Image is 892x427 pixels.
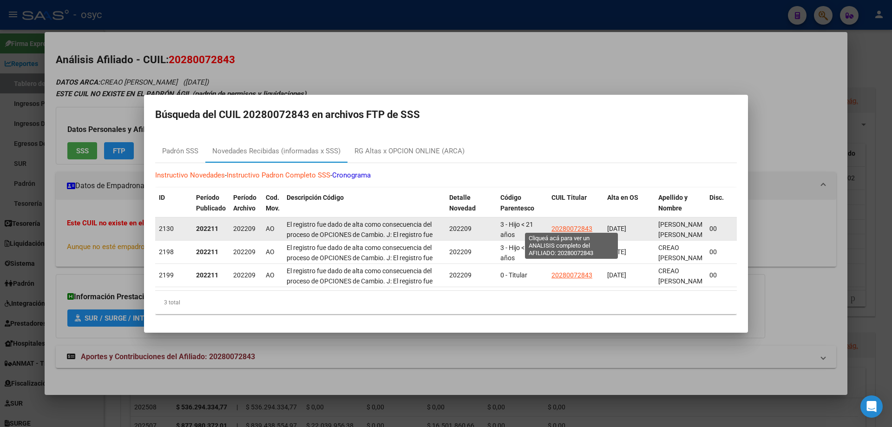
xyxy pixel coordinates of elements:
[227,171,330,179] a: Instructivo Padron Completo SSS
[212,146,341,157] div: Novedades Recibidas (informadas x SSS)
[196,194,226,212] span: Período Publicado
[709,270,730,281] div: 00
[266,248,275,256] span: AO
[500,271,527,279] span: 0 - Titular
[233,271,256,279] span: 202209
[159,194,165,201] span: ID
[155,170,737,181] p: - -
[658,244,708,262] span: CREAO [PERSON_NAME]
[500,244,533,262] span: 3 - Hijo < 21 años
[658,267,708,285] span: CREAO [PERSON_NAME]
[155,291,737,314] div: 3 total
[709,194,724,201] span: Disc.
[159,248,174,256] span: 2198
[500,221,533,239] span: 3 - Hijo < 21 años
[196,248,218,256] strong: 202211
[551,271,592,279] span: 20280072843
[551,194,587,201] span: CUIL Titular
[266,225,275,232] span: AO
[658,194,688,212] span: Apellido y Nombre
[603,188,655,229] datatable-header-cell: Alta en OS
[709,247,730,257] div: 00
[607,194,638,201] span: Alta en OS
[155,171,225,179] a: Instructivo Novedades
[155,188,192,229] datatable-header-cell: ID
[551,225,592,232] span: 20280072843
[266,194,280,212] span: Cod. Mov.
[449,225,472,232] span: 202209
[233,194,256,212] span: Período Archivo
[551,248,592,256] span: 20280072843
[287,267,433,359] span: El registro fue dado de alta como consecuencia del proceso de OPCIONES de Cambio. J: El registro ...
[162,146,198,157] div: Padrón SSS
[266,271,275,279] span: AO
[287,194,344,201] span: Descripción Código
[449,194,476,212] span: Detalle Novedad
[287,221,433,313] span: El registro fue dado de alta como consecuencia del proceso de OPCIONES de Cambio. J: El registro ...
[548,188,603,229] datatable-header-cell: CUIL Titular
[655,188,706,229] datatable-header-cell: Apellido y Nombre
[230,188,262,229] datatable-header-cell: Período Archivo
[287,244,433,336] span: El registro fue dado de alta como consecuencia del proceso de OPCIONES de Cambio. J: El registro ...
[497,188,548,229] datatable-header-cell: Código Parentesco
[233,248,256,256] span: 202209
[709,223,730,234] div: 00
[354,146,465,157] div: RG Altas x OPCION ONLINE (ARCA)
[607,271,626,279] span: [DATE]
[607,225,626,232] span: [DATE]
[446,188,497,229] datatable-header-cell: Detalle Novedad
[262,188,283,229] datatable-header-cell: Cod. Mov.
[332,171,371,179] a: Cronograma
[607,248,626,256] span: [DATE]
[860,395,883,418] div: Open Intercom Messenger
[159,225,174,232] span: 2130
[192,188,230,229] datatable-header-cell: Período Publicado
[283,188,446,229] datatable-header-cell: Descripción Código
[449,248,472,256] span: 202209
[500,194,534,212] span: Código Parentesco
[196,271,218,279] strong: 202211
[734,188,785,229] datatable-header-cell: Cierre presentación
[449,271,472,279] span: 202209
[196,225,218,232] strong: 202211
[706,188,734,229] datatable-header-cell: Disc.
[233,225,256,232] span: 202209
[658,221,708,239] span: [PERSON_NAME] [PERSON_NAME]
[159,271,174,279] span: 2199
[155,106,737,124] h2: Búsqueda del CUIL 20280072843 en archivos FTP de SSS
